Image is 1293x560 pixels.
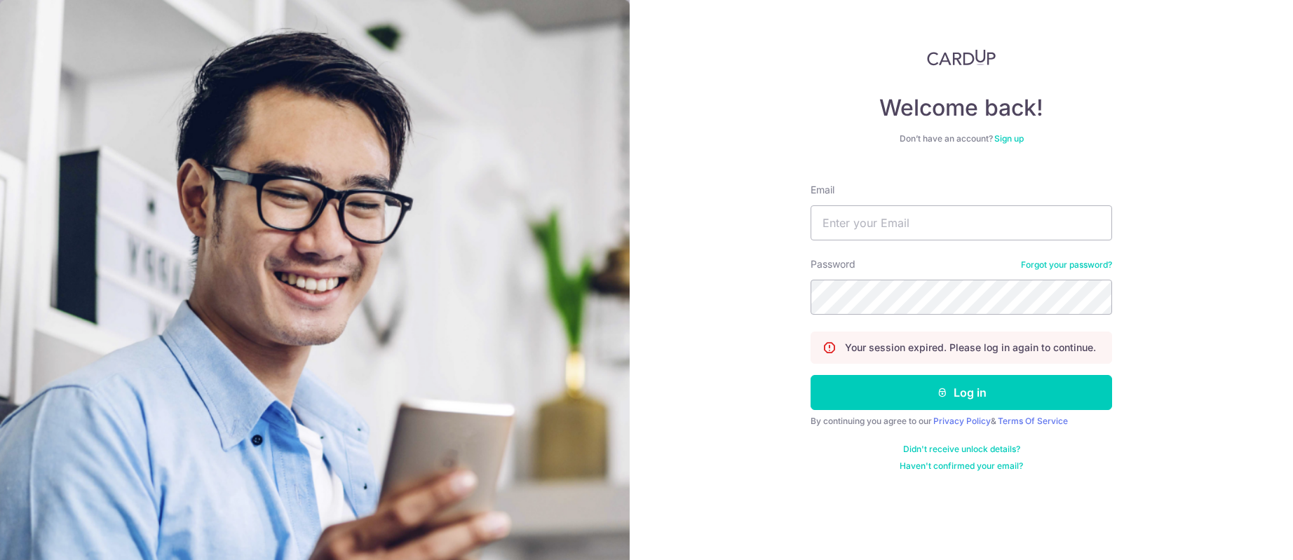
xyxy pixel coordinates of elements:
button: Log in [811,375,1112,410]
a: Privacy Policy [933,416,991,426]
p: Your session expired. Please log in again to continue. [845,341,1096,355]
label: Password [811,257,855,271]
a: Haven't confirmed your email? [900,460,1023,472]
div: Don’t have an account? [811,133,1112,144]
input: Enter your Email [811,205,1112,240]
label: Email [811,183,834,197]
a: Sign up [994,133,1024,144]
a: Terms Of Service [998,416,1068,426]
a: Forgot your password? [1021,259,1112,271]
h4: Welcome back! [811,94,1112,122]
div: By continuing you agree to our & [811,416,1112,427]
a: Didn't receive unlock details? [903,444,1020,455]
img: CardUp Logo [927,49,996,66]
